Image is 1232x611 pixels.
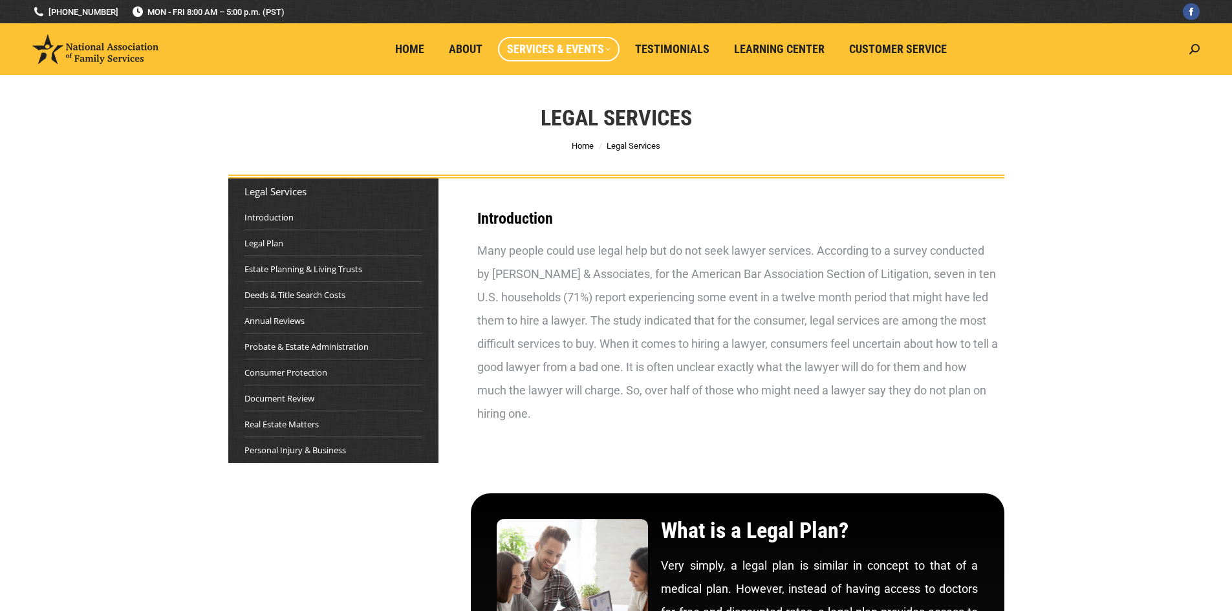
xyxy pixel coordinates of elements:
span: Legal Services [607,141,660,151]
a: [PHONE_NUMBER] [32,6,118,18]
a: Testimonials [626,37,719,61]
a: Facebook page opens in new window [1183,3,1200,20]
a: Customer Service [840,37,956,61]
h3: Introduction [477,211,998,226]
a: Real Estate Matters [244,418,319,431]
a: Home [572,141,594,151]
span: Services & Events [507,42,611,56]
a: Document Review [244,392,314,405]
a: Personal Injury & Business [244,444,346,456]
a: About [440,37,492,61]
a: Introduction [244,211,294,224]
span: MON - FRI 8:00 AM – 5:00 p.m. (PST) [131,6,285,18]
a: Estate Planning & Living Trusts [244,263,362,275]
a: Deeds & Title Search Costs [244,288,345,301]
div: Legal Services [244,185,422,198]
span: Testimonials [635,42,709,56]
a: Legal Plan [244,237,283,250]
div: Many people could use legal help but do not seek lawyer services. According to a survey conducted... [477,239,998,425]
span: Learning Center [734,42,825,56]
h2: What is a Legal Plan? [661,519,978,541]
a: Probate & Estate Administration [244,340,369,353]
a: Home [386,37,433,61]
span: About [449,42,482,56]
img: National Association of Family Services [32,34,158,64]
a: Annual Reviews [244,314,305,327]
h1: Legal Services [541,103,692,132]
a: Learning Center [725,37,834,61]
span: Home [395,42,424,56]
a: Consumer Protection [244,366,327,379]
span: Customer Service [849,42,947,56]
